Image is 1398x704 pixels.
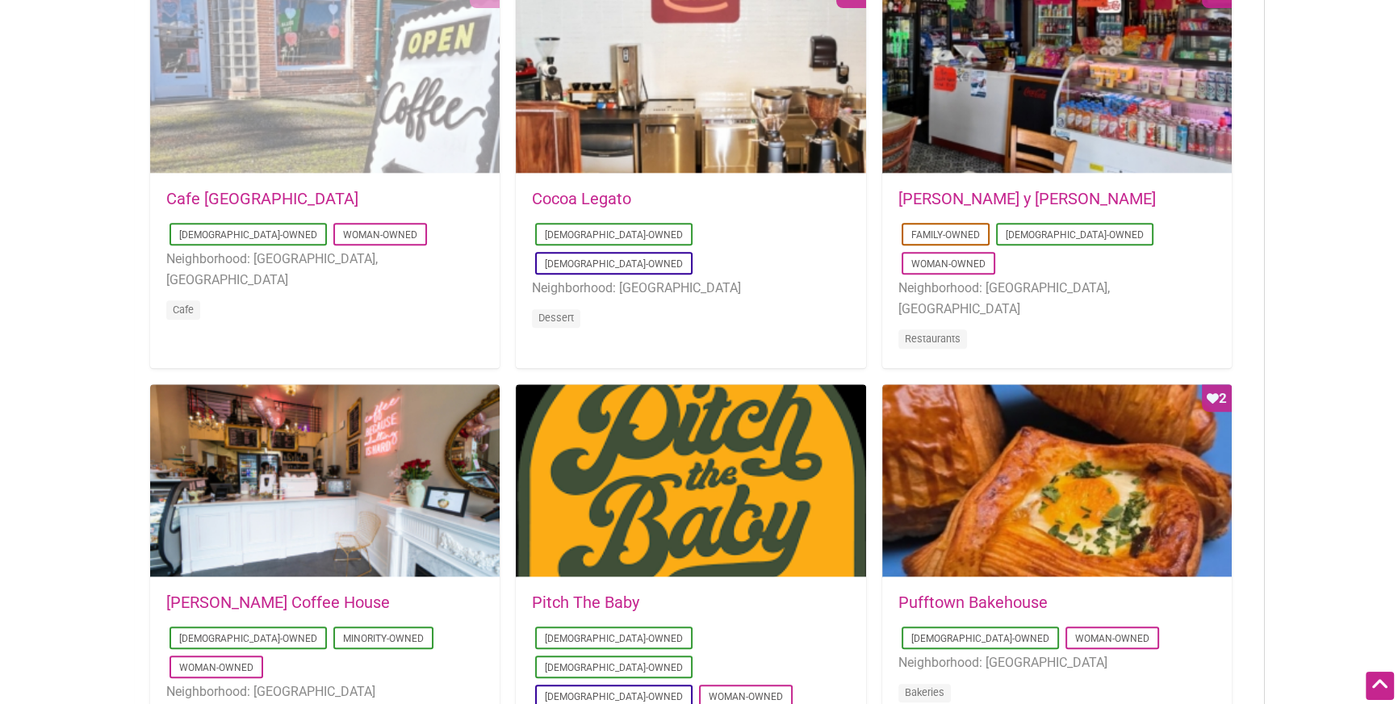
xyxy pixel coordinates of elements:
a: Minority-Owned [343,633,424,644]
a: Woman-Owned [179,662,253,673]
li: Neighborhood: [GEOGRAPHIC_DATA] [532,278,849,299]
a: Cafe [173,304,194,316]
a: [DEMOGRAPHIC_DATA]-Owned [545,633,683,644]
a: Pitch The Baby [532,593,639,612]
a: Pufftown Bakehouse [898,593,1048,612]
a: Restaurants [905,333,961,345]
li: Neighborhood: [GEOGRAPHIC_DATA] [166,681,483,702]
a: Woman-Owned [343,229,417,241]
a: Family-Owned [911,229,980,241]
li: Neighborhood: [GEOGRAPHIC_DATA] [898,652,1216,673]
a: [DEMOGRAPHIC_DATA]-Owned [545,229,683,241]
a: Cocoa Legato [532,189,631,208]
a: Woman-Owned [1075,633,1149,644]
a: Woman-Owned [911,258,986,270]
a: Woman-Owned [709,691,783,702]
a: [DEMOGRAPHIC_DATA]-Owned [545,662,683,673]
a: [DEMOGRAPHIC_DATA]-Owned [911,633,1049,644]
a: [DEMOGRAPHIC_DATA]-Owned [545,258,683,270]
a: [PERSON_NAME] y [PERSON_NAME] [898,189,1156,208]
a: [PERSON_NAME] Coffee House [166,593,390,612]
a: [DEMOGRAPHIC_DATA]-Owned [179,633,317,644]
a: Cafe [GEOGRAPHIC_DATA] [166,189,358,208]
li: Neighborhood: [GEOGRAPHIC_DATA], [GEOGRAPHIC_DATA] [898,278,1216,319]
a: Bakeries [905,686,944,698]
a: [DEMOGRAPHIC_DATA]-Owned [1006,229,1144,241]
a: Dessert [538,312,574,324]
div: Scroll Back to Top [1366,672,1394,700]
a: [DEMOGRAPHIC_DATA]-Owned [545,691,683,702]
a: [DEMOGRAPHIC_DATA]-Owned [179,229,317,241]
li: Neighborhood: [GEOGRAPHIC_DATA], [GEOGRAPHIC_DATA] [166,249,483,290]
